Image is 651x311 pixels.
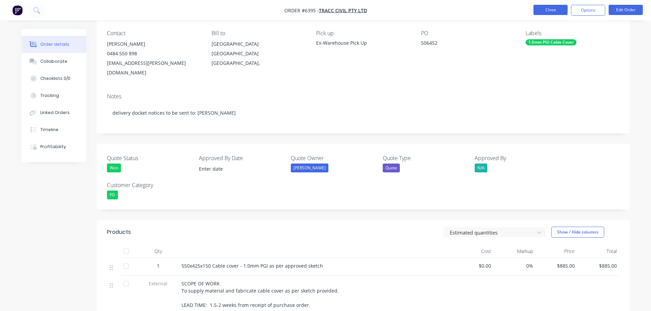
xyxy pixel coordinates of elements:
[12,5,23,15] img: Factory
[452,244,494,258] div: Cost
[107,190,118,199] div: PD
[40,127,58,133] div: Timeline
[212,39,305,58] div: [GEOGRAPHIC_DATA] [GEOGRAPHIC_DATA]
[157,262,160,269] span: 1
[181,263,323,269] span: 550x425x150 Cable cover - 1.0mm PGI as per approved sketch
[22,36,86,53] button: Order details
[316,39,410,46] div: Ex-Warehouse Pick Up
[319,7,367,14] a: Tracc Civil Pty Ltd
[107,39,201,77] div: [PERSON_NAME]0484 550 898[EMAIL_ADDRESS][PERSON_NAME][DOMAIN_NAME]
[107,93,620,100] div: Notes
[22,121,86,138] button: Timeline
[40,144,66,150] div: Profitability
[107,49,201,58] div: 0484 550 898
[578,244,620,258] div: Total
[212,39,305,68] div: [GEOGRAPHIC_DATA] [GEOGRAPHIC_DATA][GEOGRAPHIC_DATA],
[40,110,70,116] div: Linked Orders
[383,154,468,162] label: Quote Type
[526,30,619,37] div: Labels
[551,227,604,238] button: Show / Hide columns
[107,154,192,162] label: Quote Status
[140,280,176,287] span: External
[107,181,192,189] label: Customer Category
[40,58,67,65] div: Collaborate
[455,262,491,269] span: $0.00
[284,7,319,14] span: Order #6395 -
[22,70,86,87] button: Checklists 0/0
[22,138,86,155] button: Profitability
[316,30,410,37] div: Pick up
[291,164,328,172] div: [PERSON_NAME]
[194,164,279,174] input: Enter date
[107,228,131,236] div: Products
[212,30,305,37] div: Bill to
[212,58,305,68] div: [GEOGRAPHIC_DATA],
[107,102,620,123] div: delivery docket notices to be sent to: [PERSON_NAME]
[291,154,376,162] label: Quote Owner
[22,104,86,121] button: Linked Orders
[533,5,568,15] button: Close
[497,262,533,269] span: 0%
[494,244,536,258] div: Markup
[40,41,69,47] div: Order details
[580,262,617,269] span: $885.00
[40,75,70,82] div: Checklists 0/0
[107,164,121,172] div: Won
[107,30,201,37] div: Contact
[526,39,577,45] div: 1.0mm PGI Cable Cover
[138,244,179,258] div: Qty
[107,58,201,77] div: [EMAIL_ADDRESS][PERSON_NAME][DOMAIN_NAME]
[199,154,284,162] label: Approved By Date
[475,164,487,172] div: N/A
[421,30,515,37] div: PO
[383,164,400,172] div: Quote
[22,87,86,104] button: Tracking
[22,53,86,70] button: Collaborate
[609,5,643,15] button: Edit Order
[40,93,59,99] div: Tracking
[539,262,575,269] span: $885.00
[421,39,506,49] div: 506452
[475,154,560,162] label: Approved By
[571,5,605,16] button: Options
[536,244,578,258] div: Price
[107,39,201,49] div: [PERSON_NAME]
